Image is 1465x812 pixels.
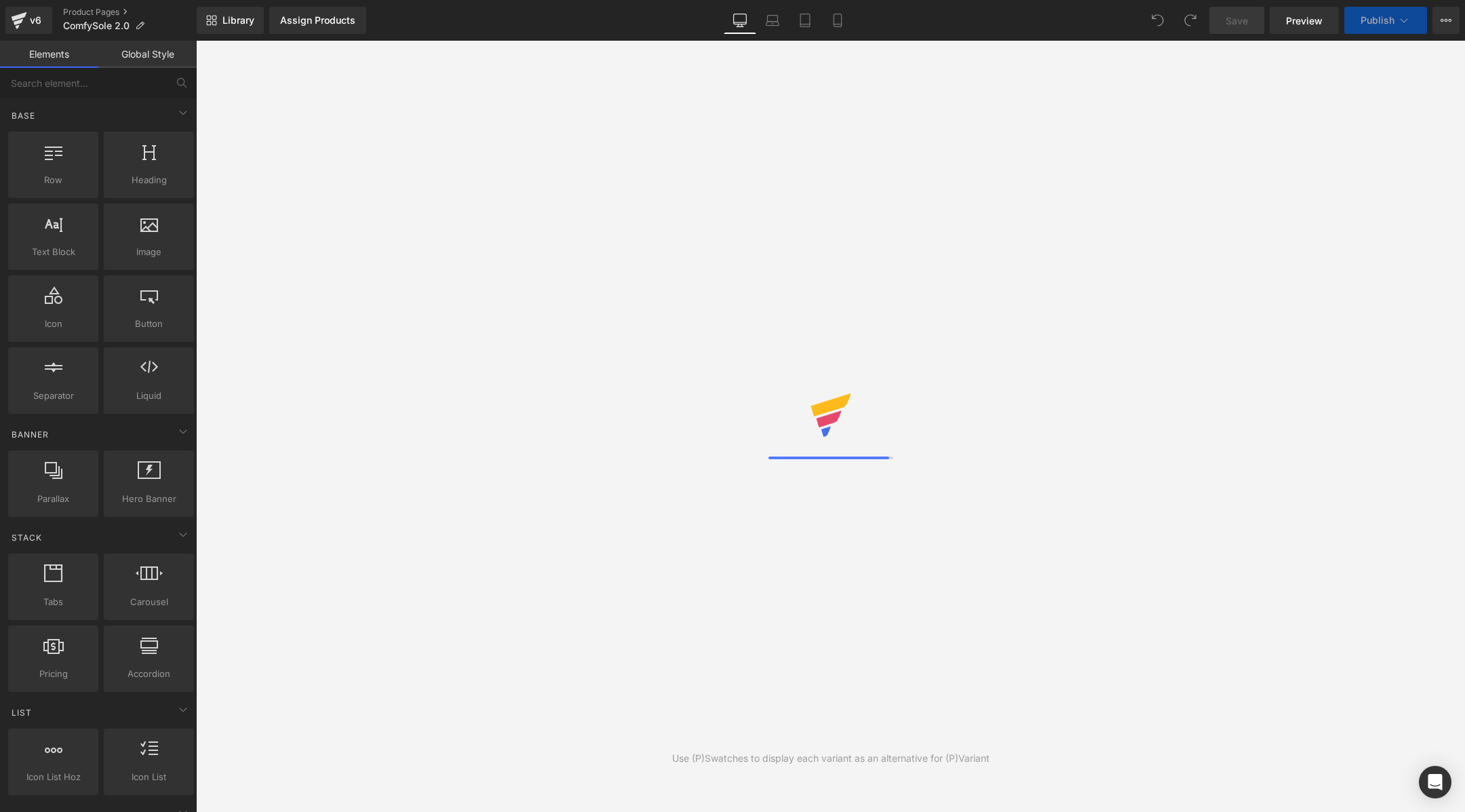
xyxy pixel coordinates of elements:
[1270,7,1339,34] a: Preview
[63,7,197,18] a: Product Pages
[108,245,190,259] span: Image
[12,245,94,259] span: Text Block
[63,20,130,31] span: ComfySole 2.0
[1226,14,1248,28] span: Save
[1177,7,1204,34] button: Redo
[12,173,94,187] span: Row
[10,428,50,441] span: Banner
[1286,14,1323,28] span: Preview
[12,770,94,784] span: Icon List Hoz
[12,389,94,403] span: Separator
[1344,7,1427,34] button: Publish
[108,667,190,681] span: Accordion
[789,7,821,34] a: Tablet
[280,15,355,26] div: Assign Products
[1419,766,1451,798] div: Open Intercom Messenger
[756,7,789,34] a: Laptop
[724,7,756,34] a: Desktop
[12,595,94,609] span: Tabs
[12,667,94,681] span: Pricing
[108,492,190,506] span: Hero Banner
[1144,7,1171,34] button: Undo
[108,389,190,403] span: Liquid
[98,41,197,68] a: Global Style
[108,173,190,187] span: Heading
[108,317,190,331] span: Button
[10,109,37,122] span: Base
[672,751,990,766] div: Use (P)Swatches to display each variant as an alternative for (P)Variant
[27,12,44,29] div: v6
[1361,15,1394,26] span: Publish
[108,770,190,784] span: Icon List
[12,317,94,331] span: Icon
[197,7,264,34] a: New Library
[821,7,854,34] a: Mobile
[12,492,94,506] span: Parallax
[222,14,254,26] span: Library
[10,531,43,544] span: Stack
[108,595,190,609] span: Carousel
[5,7,52,34] a: v6
[1432,7,1460,34] button: More
[10,706,33,719] span: List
